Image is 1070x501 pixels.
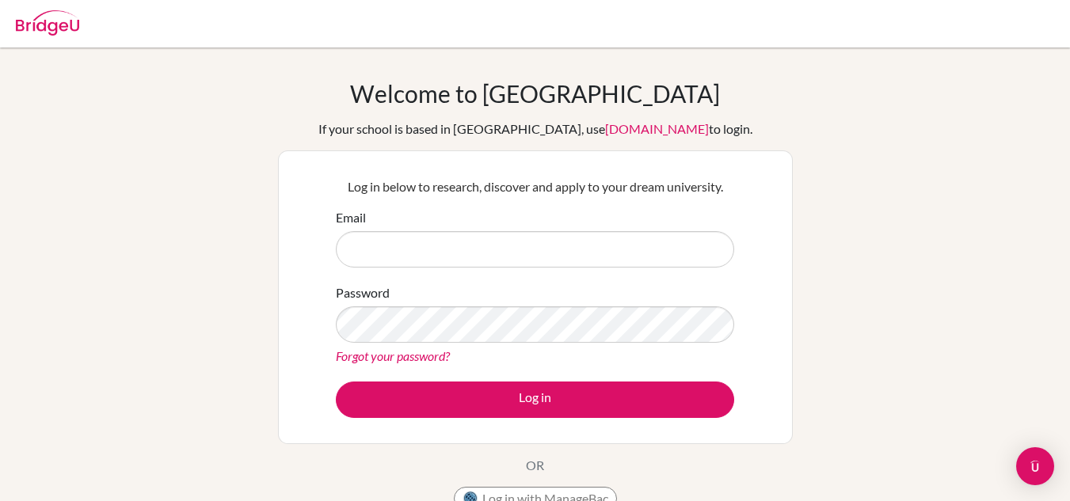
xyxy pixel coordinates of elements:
a: [DOMAIN_NAME] [605,121,709,136]
button: Log in [336,381,734,418]
div: If your school is based in [GEOGRAPHIC_DATA], use to login. [318,120,752,139]
label: Email [336,208,366,227]
p: Log in below to research, discover and apply to your dream university. [336,177,734,196]
label: Password [336,283,390,302]
div: Open Intercom Messenger [1016,447,1054,485]
a: Forgot your password? [336,348,450,363]
h1: Welcome to [GEOGRAPHIC_DATA] [350,79,720,108]
p: OR [526,456,544,475]
img: Bridge-U [16,10,79,36]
